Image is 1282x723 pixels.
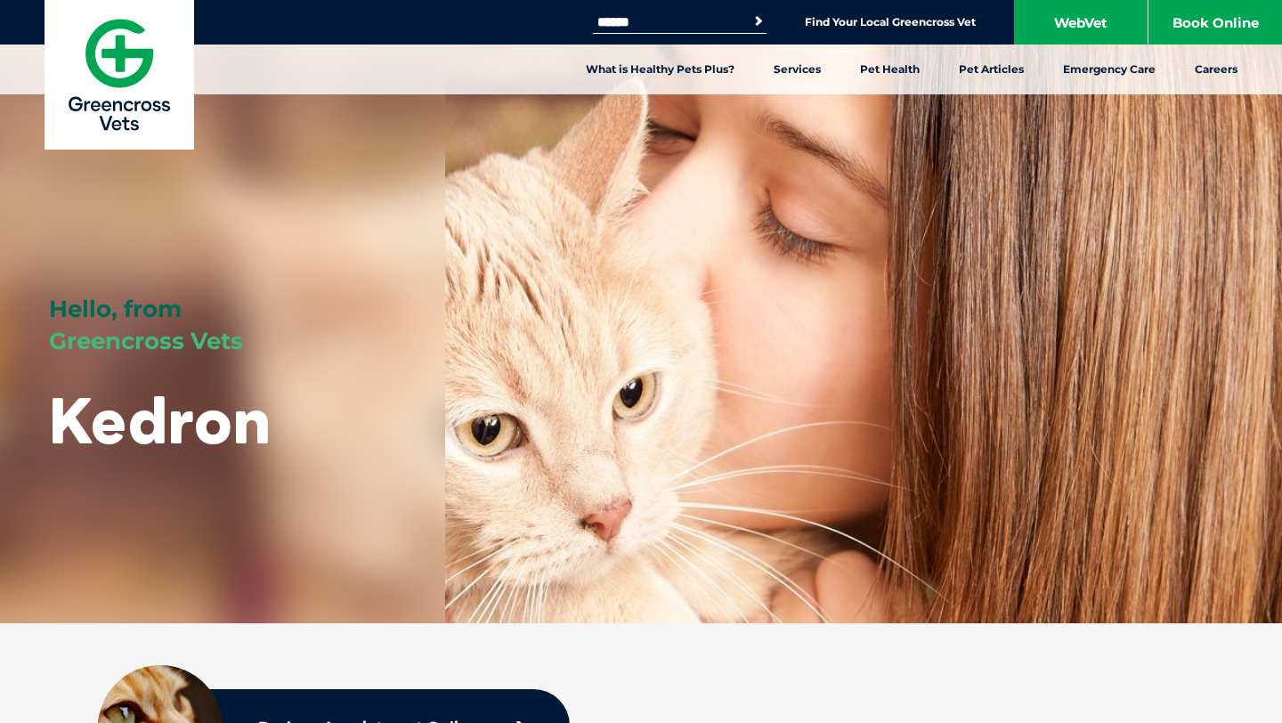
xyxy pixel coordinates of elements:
[1043,45,1175,94] a: Emergency Care
[840,45,939,94] a: Pet Health
[750,12,767,30] button: Search
[49,295,182,323] span: Hello, from
[1175,45,1257,94] a: Careers
[754,45,840,94] a: Services
[49,385,271,455] h1: Kedron
[939,45,1043,94] a: Pet Articles
[49,327,243,355] span: Greencross Vets
[566,45,754,94] a: What is Healthy Pets Plus?
[805,15,976,29] a: Find Your Local Greencross Vet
